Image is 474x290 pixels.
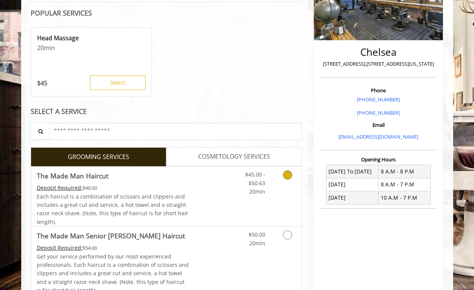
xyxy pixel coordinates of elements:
span: This service needs some Advance to be paid before we block your appointment [37,184,83,191]
div: $54.00 [37,244,189,252]
p: 20 [37,44,145,52]
a: [PHONE_NUMBER] [357,109,400,116]
p: Head Massage [37,34,145,42]
button: Service Search [30,123,50,140]
h3: Email [322,122,435,128]
span: Each haircut is a combination of scissors and clippers and includes a great cut and service, a ho... [37,193,188,225]
td: [DATE] To [DATE] [326,165,379,178]
td: 8 A.M - 8 P.M [379,165,431,178]
span: 20min [249,240,265,247]
h2: Chelsea [322,47,435,58]
td: 10 A.M - 7 P.M [379,191,431,204]
p: 45 [37,79,47,87]
div: SELECT A SERVICE [31,108,302,115]
h3: Opening Hours [320,157,436,162]
b: POPULAR SERVICES [31,8,92,17]
span: $45.00 - $50.63 [245,171,265,186]
h3: Phone [322,88,435,93]
span: min [44,44,55,52]
div: $48.00 [37,184,189,192]
b: The Made Man Haircut [37,170,108,181]
span: $ [37,79,41,87]
span: GROOMING SERVICES [68,152,129,162]
span: This service needs some Advance to be paid before we block your appointment [37,244,83,251]
td: [DATE] [326,178,379,191]
span: $50.00 [249,231,265,238]
td: 8 A.M - 7 P.M [379,178,431,191]
button: Select [90,76,145,90]
b: The Made Man Senior [PERSON_NAME] Haircut [37,230,185,241]
td: [DATE] [326,191,379,204]
a: [PHONE_NUMBER] [357,96,400,103]
a: [EMAIL_ADDRESS][DOMAIN_NAME] [338,133,418,140]
span: 20min [249,188,265,195]
p: [STREET_ADDRESS],[STREET_ADDRESS][US_STATE] [322,60,435,68]
span: COSMETOLOGY SERVICES [198,152,270,162]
